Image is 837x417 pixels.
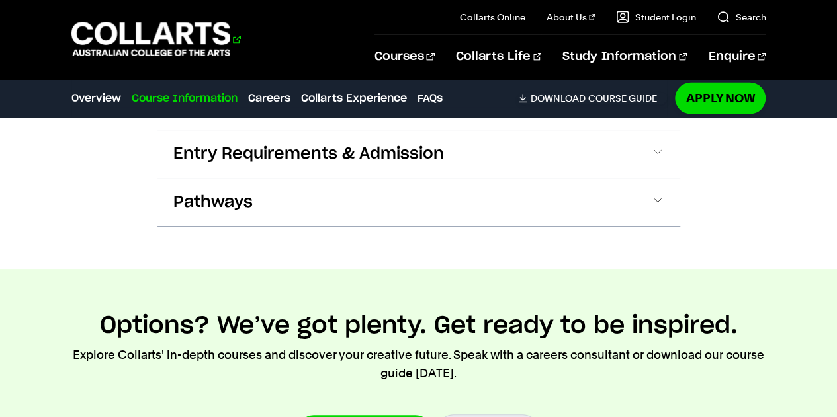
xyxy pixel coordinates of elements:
[418,91,443,106] a: FAQs
[518,93,667,104] a: DownloadCourse Guide
[460,11,525,24] a: Collarts Online
[71,20,241,58] div: Go to homepage
[530,93,585,104] span: Download
[374,35,435,79] a: Courses
[157,130,680,178] button: Entry Requirements & Admission
[100,311,738,340] h2: Options? We’ve got plenty. Get ready to be inspired.
[71,91,121,106] a: Overview
[708,35,766,79] a: Enquire
[173,192,253,213] span: Pathways
[248,91,290,106] a: Careers
[675,83,766,114] a: Apply Now
[456,35,541,79] a: Collarts Life
[547,11,595,24] a: About Us
[132,91,238,106] a: Course Information
[717,11,766,24] a: Search
[616,11,695,24] a: Student Login
[301,91,407,106] a: Collarts Experience
[173,143,444,165] span: Entry Requirements & Admission
[157,178,680,226] button: Pathways
[562,35,687,79] a: Study Information
[71,346,766,383] p: Explore Collarts' in-depth courses and discover your creative future. Speak with a careers consul...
